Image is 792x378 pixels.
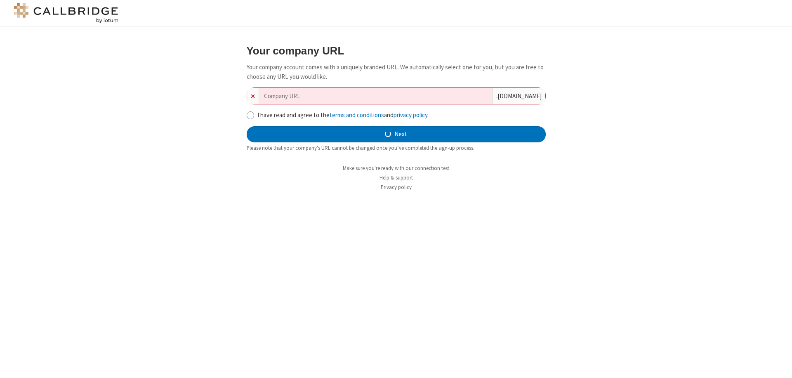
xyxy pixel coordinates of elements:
div: . [DOMAIN_NAME] [492,88,545,104]
a: Make sure you're ready with our connection test [343,165,449,172]
button: Next [247,126,546,143]
label: I have read and agree to the and . [257,111,546,120]
a: privacy policy [394,111,427,119]
h3: Your company URL [247,45,546,57]
p: Your company account comes with a uniquely branded URL. We automatically select one for you, but ... [247,63,546,81]
a: terms and conditions [330,111,384,119]
a: Help & support [379,174,413,181]
a: Privacy policy [381,184,412,191]
input: Company URL [259,88,492,104]
span: Next [394,130,407,139]
div: Please note that your company's URL cannot be changed once you’ve completed the sign-up process. [247,144,546,152]
img: logo@2x.png [12,3,120,23]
